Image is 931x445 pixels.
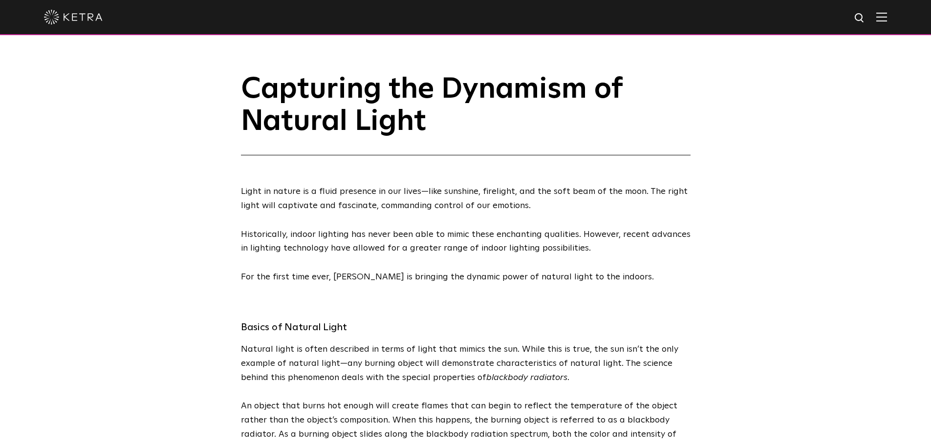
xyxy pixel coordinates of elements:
i: blackbody radiators [486,373,567,382]
img: Hamburger%20Nav.svg [876,12,887,21]
h1: Capturing the Dynamism of Natural Light [241,73,691,155]
p: Light in nature is a fluid presence in our lives—like sunshine, firelight, and the soft beam of t... [241,185,691,213]
p: Natural light is often described in terms of light that mimics the sun. While this is true, the s... [241,342,691,384]
img: ketra-logo-2019-white [44,10,103,24]
p: Historically, indoor lighting has never been able to mimic these enchanting qualities. However, r... [241,228,691,256]
p: For the first time ever, [PERSON_NAME] is bringing the dynamic power of natural light to the indo... [241,270,691,284]
img: search icon [854,12,866,24]
h3: Basics of Natural Light [241,318,691,336]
